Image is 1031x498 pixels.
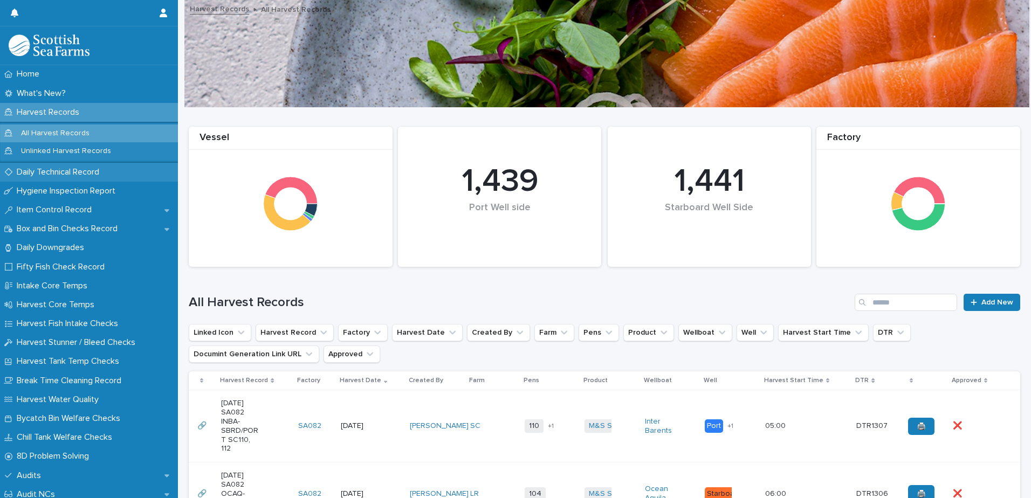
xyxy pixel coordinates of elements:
p: Harvest Start Time [764,375,823,386]
p: Item Control Record [12,205,100,215]
p: Box and Bin Checks Record [12,224,126,234]
img: mMrefqRFQpe26GRNOUkG [9,34,90,56]
p: Harvest Tank Temp Checks [12,356,128,366]
button: Product [623,324,674,341]
span: 110 [525,419,544,433]
p: Daily Technical Record [12,167,108,177]
div: Port [705,419,723,433]
a: SC [470,421,480,431]
p: 8D Problem Solving [12,451,98,461]
p: [DATE] [341,421,379,431]
button: Harvest Start Time [778,324,869,341]
input: Search [855,294,957,311]
p: DTR1307 [856,419,890,431]
div: Factory [816,132,1020,150]
p: Break Time Cleaning Record [12,376,130,386]
button: Documint Generation Link URL [189,345,319,363]
p: Harvest Stunner / Bleed Checks [12,337,144,348]
p: Farm [469,375,485,386]
button: Farm [534,324,574,341]
p: Audits [12,471,50,481]
p: Unlinked Harvest Records [12,147,120,156]
p: Wellboat [644,375,672,386]
p: Fifty Fish Check Record [12,262,113,272]
p: Factory [297,375,320,386]
button: DTR [873,324,911,341]
h1: All Harvest Records [189,295,850,310]
p: Home [12,69,48,79]
p: What's New? [12,88,74,99]
div: 1,441 [626,162,793,201]
button: Approved [324,345,380,363]
button: Linked Icon [189,324,251,341]
span: 🖨️ [917,423,926,430]
p: Harvest Record [220,375,268,386]
span: 🖨️ [917,490,926,497]
p: All Harvest Records [261,3,331,15]
div: Vessel [189,132,393,150]
p: DTR [855,375,869,386]
span: + 1 [727,423,733,430]
button: Harvest Date [392,324,463,341]
p: Created By [409,375,443,386]
tr: 🔗🔗 [DATE] SA082 INBA-SBRD/PORT SC110, 112SA082 [DATE][PERSON_NAME] SC 110+1M&S Select Inter Baren... [189,390,1020,462]
button: Harvest Record [256,324,334,341]
div: Port Well side [416,202,583,236]
p: All Harvest Records [12,129,98,138]
a: M&S Select [589,421,629,431]
p: Well [704,375,717,386]
p: 🔗 [197,419,209,431]
p: Approved [952,375,981,386]
div: 1,439 [416,162,583,201]
a: Harvest Records [190,2,249,15]
p: Harvest Records [12,107,88,117]
p: Daily Downgrades [12,243,93,253]
p: Bycatch Bin Welfare Checks [12,413,129,424]
span: + 1 [548,423,554,430]
p: Chill Tank Welfare Checks [12,432,121,442]
p: Harvest Fish Intake Checks [12,319,127,329]
a: Inter Barents [645,417,683,435]
p: [DATE] SA082 INBA-SBRD/PORT SC110, 112 [221,399,259,453]
button: Created By [467,324,530,341]
button: Wellboat [678,324,732,341]
p: Harvest Core Temps [12,300,103,310]
button: Pens [579,324,619,341]
p: Product [583,375,608,386]
button: Well [737,324,774,341]
a: 🖨️ [908,418,934,435]
p: ❌ [953,419,964,431]
span: Add New [981,299,1013,306]
p: Harvest Date [340,375,381,386]
button: Factory [338,324,388,341]
p: Intake Core Temps [12,281,96,291]
p: Hygiene Inspection Report [12,186,124,196]
p: Pens [524,375,539,386]
div: Starboard Well Side [626,202,793,236]
p: 05:00 [765,419,788,431]
a: SA082 [298,421,321,431]
a: Add New [964,294,1020,311]
p: Harvest Water Quality [12,395,107,405]
a: [PERSON_NAME] [410,421,469,431]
